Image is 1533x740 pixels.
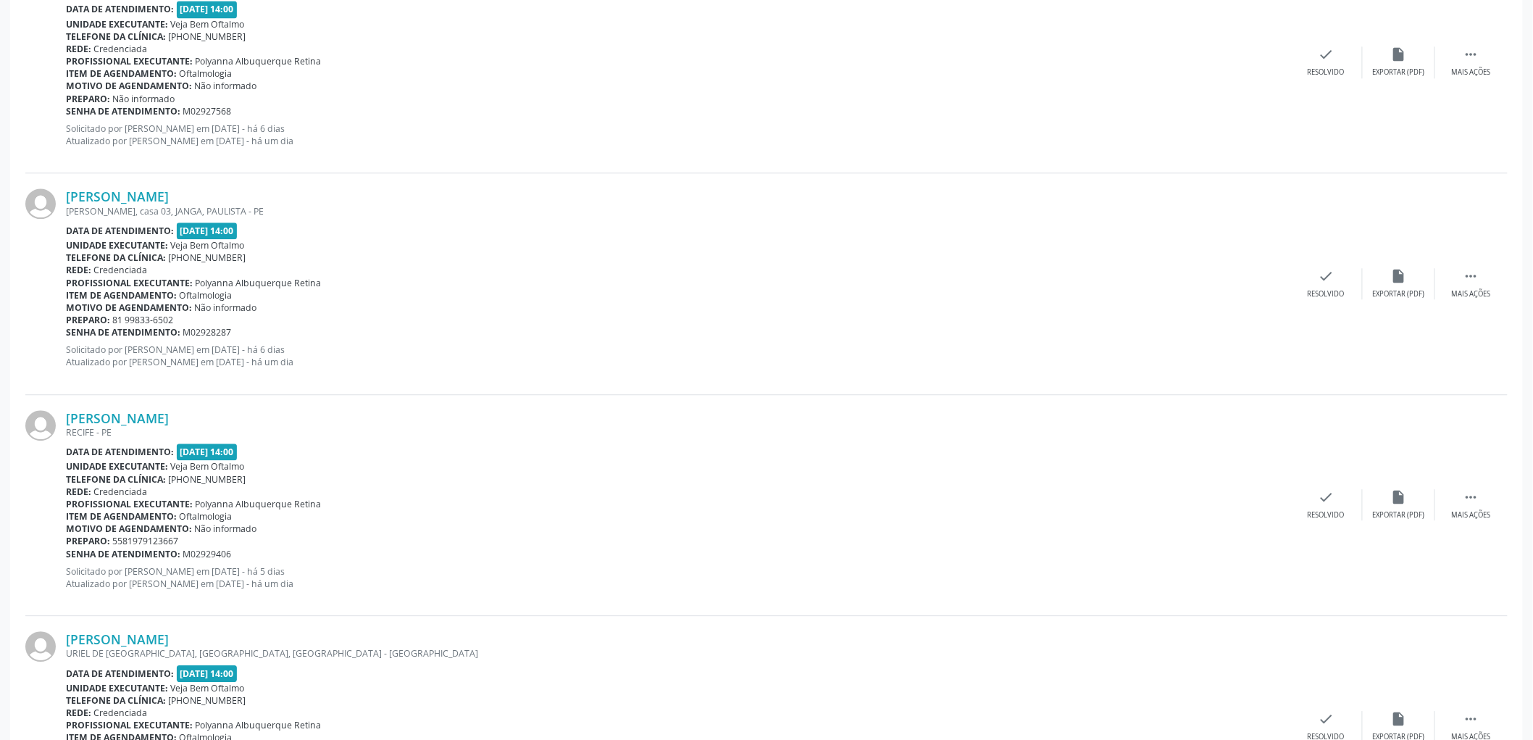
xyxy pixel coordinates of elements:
b: Profissional executante: [66,719,193,731]
span: Credenciada [94,707,148,719]
b: Item de agendamento: [66,289,177,302]
i:  [1463,46,1479,62]
div: RECIFE - PE [66,426,1290,438]
span: [PHONE_NUMBER] [169,30,246,43]
span: Polyanna Albuquerque Retina [196,55,322,67]
i: check [1319,489,1334,505]
b: Rede: [66,43,91,55]
b: Senha de atendimento: [66,105,180,117]
div: Mais ações [1452,289,1491,299]
span: Credenciada [94,43,148,55]
b: Item de agendamento: [66,510,177,523]
div: URIEL DE [GEOGRAPHIC_DATA], [GEOGRAPHIC_DATA], [GEOGRAPHIC_DATA] - [GEOGRAPHIC_DATA] [66,647,1290,660]
b: Senha de atendimento: [66,326,180,338]
i:  [1463,268,1479,284]
i: insert_drive_file [1391,489,1407,505]
i: check [1319,46,1334,62]
div: Mais ações [1452,510,1491,520]
a: [PERSON_NAME] [66,188,169,204]
span: 81 99833-6502 [113,314,174,326]
b: Rede: [66,707,91,719]
b: Telefone da clínica: [66,30,166,43]
span: [DATE] 14:00 [177,223,238,239]
span: Veja Bem Oftalmo [171,682,245,694]
b: Unidade executante: [66,460,168,473]
img: img [25,188,56,219]
i: check [1319,268,1334,284]
b: Profissional executante: [66,277,193,289]
p: Solicitado por [PERSON_NAME] em [DATE] - há 6 dias Atualizado por [PERSON_NAME] em [DATE] - há um... [66,122,1290,147]
b: Profissional executante: [66,55,193,67]
b: Unidade executante: [66,18,168,30]
b: Data de atendimento: [66,668,174,680]
div: [PERSON_NAME], casa 03, JANGA, PAULISTA - PE [66,205,1290,217]
a: [PERSON_NAME] [66,410,169,426]
img: img [25,410,56,441]
span: Credenciada [94,264,148,276]
span: Polyanna Albuquerque Retina [196,719,322,731]
div: Resolvido [1308,289,1345,299]
span: [PHONE_NUMBER] [169,251,246,264]
div: Exportar (PDF) [1373,510,1425,520]
span: Polyanna Albuquerque Retina [196,498,322,510]
i: insert_drive_file [1391,711,1407,727]
span: Não informado [113,93,175,105]
b: Motivo de agendamento: [66,302,192,314]
span: Polyanna Albuquerque Retina [196,277,322,289]
b: Rede: [66,264,91,276]
b: Preparo: [66,314,110,326]
div: Mais ações [1452,67,1491,78]
span: M02928287 [183,326,232,338]
i:  [1463,711,1479,727]
span: Não informado [195,302,257,314]
b: Telefone da clínica: [66,473,166,486]
b: Profissional executante: [66,498,193,510]
span: Oftalmologia [180,67,233,80]
i:  [1463,489,1479,505]
a: [PERSON_NAME] [66,631,169,647]
span: Veja Bem Oftalmo [171,18,245,30]
b: Data de atendimento: [66,225,174,237]
span: Não informado [195,523,257,535]
span: [DATE] 14:00 [177,665,238,682]
span: [DATE] 14:00 [177,1,238,17]
div: Exportar (PDF) [1373,67,1425,78]
span: Oftalmologia [180,289,233,302]
span: Oftalmologia [180,510,233,523]
b: Unidade executante: [66,239,168,251]
span: Não informado [195,80,257,92]
b: Motivo de agendamento: [66,80,192,92]
p: Solicitado por [PERSON_NAME] em [DATE] - há 5 dias Atualizado por [PERSON_NAME] em [DATE] - há um... [66,565,1290,590]
b: Telefone da clínica: [66,251,166,264]
span: Veja Bem Oftalmo [171,460,245,473]
b: Rede: [66,486,91,498]
span: [PHONE_NUMBER] [169,694,246,707]
b: Motivo de agendamento: [66,523,192,535]
i: insert_drive_file [1391,46,1407,62]
b: Senha de atendimento: [66,548,180,560]
span: 5581979123667 [113,535,179,547]
b: Preparo: [66,93,110,105]
b: Unidade executante: [66,682,168,694]
b: Data de atendimento: [66,3,174,15]
span: M02927568 [183,105,232,117]
img: img [25,631,56,662]
span: M02929406 [183,548,232,560]
span: [DATE] 14:00 [177,444,238,460]
span: Veja Bem Oftalmo [171,239,245,251]
i: check [1319,711,1334,727]
div: Exportar (PDF) [1373,289,1425,299]
span: [PHONE_NUMBER] [169,473,246,486]
b: Item de agendamento: [66,67,177,80]
i: insert_drive_file [1391,268,1407,284]
b: Preparo: [66,535,110,547]
b: Data de atendimento: [66,446,174,458]
div: Resolvido [1308,67,1345,78]
span: Credenciada [94,486,148,498]
p: Solicitado por [PERSON_NAME] em [DATE] - há 6 dias Atualizado por [PERSON_NAME] em [DATE] - há um... [66,344,1290,368]
b: Telefone da clínica: [66,694,166,707]
div: Resolvido [1308,510,1345,520]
